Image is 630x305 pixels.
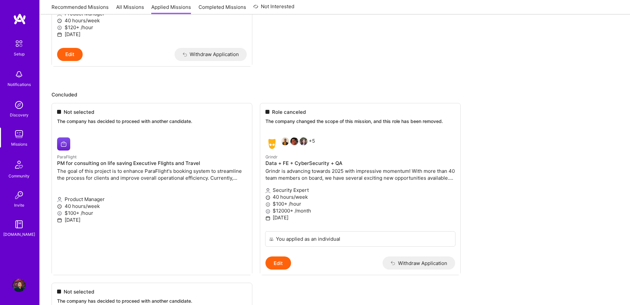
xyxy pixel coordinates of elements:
[290,137,298,145] img: Gabriel Morales
[52,91,618,98] p: Concluded
[265,137,279,151] img: Grindr company logo
[272,109,306,115] span: Role canceled
[10,112,29,118] div: Discovery
[9,173,30,179] div: Community
[116,4,144,14] a: All Missions
[276,235,340,242] div: You applied as an individual
[12,189,26,202] img: Invite
[265,214,455,221] p: [DATE]
[12,128,26,141] img: teamwork
[151,4,191,14] a: Applied Missions
[265,187,455,193] p: Security Expert
[265,202,270,207] i: icon MoneyGray
[265,154,278,159] small: Grindr
[57,17,247,24] p: 40 hours/week
[12,37,26,51] img: setup
[12,279,26,292] img: User Avatar
[265,216,270,221] i: icon Calendar
[265,195,270,200] i: icon Clock
[12,68,26,81] img: bell
[300,137,307,145] img: Janet Jones
[265,256,291,270] button: Edit
[57,31,247,38] p: [DATE]
[52,4,109,14] a: Recommended Missions
[265,160,455,166] h4: Data + FE + CyberSecurity + QA
[265,188,270,193] i: icon Applicant
[260,132,460,231] a: Grindr company logoAnjul KumarGabriel MoralesJanet Jones+5GrindrData + FE + CyberSecurity + QAGri...
[12,218,26,231] img: guide book
[265,209,270,214] i: icon MoneyGray
[281,137,289,145] img: Anjul Kumar
[12,98,26,112] img: discovery
[265,137,315,151] div: +5
[383,256,455,270] button: Withdraw Application
[14,51,25,57] div: Setup
[14,202,24,209] div: Invite
[175,48,247,61] button: Withdraw Application
[265,200,455,207] p: $100+ /hour
[11,141,27,148] div: Missions
[3,231,35,238] div: [DOMAIN_NAME]
[8,81,31,88] div: Notifications
[57,48,83,61] button: Edit
[57,25,62,30] i: icon MoneyGray
[11,279,27,292] a: User Avatar
[57,32,62,37] i: icon Calendar
[11,157,27,173] img: Community
[199,4,246,14] a: Completed Missions
[57,18,62,23] i: icon Clock
[13,13,26,25] img: logo
[265,207,455,214] p: $12000+ /month
[253,3,294,14] a: Not Interested
[57,24,247,31] p: $120+ /hour
[265,193,455,200] p: 40 hours/week
[265,168,455,181] p: Grindr is advancing towards 2025 with impressive momentum! With more than 40 team members on boar...
[265,118,455,125] p: The company changed the scope of this mission, and this role has been removed.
